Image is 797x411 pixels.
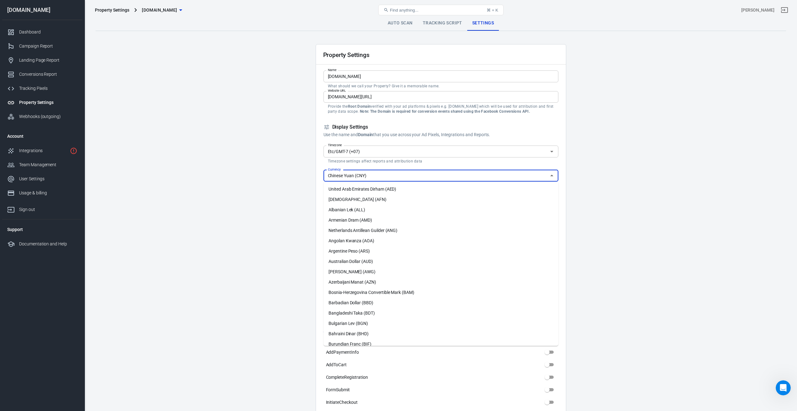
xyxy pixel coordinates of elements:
a: here [55,33,65,38]
div: AnyTrack says… [5,174,120,189]
div: Integrations [19,147,67,154]
div: Property Settings [95,7,129,13]
div: Team Management [19,162,77,168]
strong: Note: The Domain is required for conversion events shared using the Facebook Conversions API. [360,109,530,114]
div: Dashboard [19,29,77,35]
div: Campaign Report [19,43,77,49]
a: Property Settings [2,95,82,110]
button: [DOMAIN_NAME] [139,4,184,16]
textarea: Message… [5,192,120,203]
div: Do you still need help? [10,178,60,184]
input: USD [325,172,546,180]
h1: AnyTrack [30,6,53,11]
span: AddToCart [326,362,347,368]
div: Once you're up and running do let us know and we'll review your account to provide feedback / set... [10,137,98,155]
a: Integrations [2,144,82,158]
label: Currency [328,167,341,172]
strong: Root Domain [348,104,371,109]
span: FormSubmit [326,387,350,393]
button: Gif picker [20,205,25,210]
label: Timezone [328,143,342,147]
li: Bosnia-Herzegovina Convertible Mark (BAM) [323,287,558,298]
li: Argentine Peso (ARS) [323,246,558,256]
p: Use the name and that you use across your Ad Pixels, Integrations and Reports. [323,131,558,138]
div: Conversions Report [19,71,77,78]
div: User Settings [19,176,77,182]
div: ⌘ + K [487,8,498,13]
li: [PERSON_NAME] (AWG) [323,267,558,277]
div: Sign out [19,206,77,213]
div: Webhooks (outgoing) [19,113,77,120]
iframe: Intercom live chat [776,380,791,395]
label: Website URL [328,88,346,93]
h2: Property Settings [323,52,370,58]
li: Angolan Kwanza (AOA) [323,236,558,246]
div: You can see the logs . [10,33,98,39]
div: [DATE] [5,119,120,127]
img: Profile image for AnyTrack [18,3,28,13]
button: Find anything...⌘ + K [378,5,504,15]
a: Webhooks (outgoing) [2,110,82,124]
input: Your Website Name [323,70,558,82]
a: Sign out [2,200,82,217]
h5: Display Settings [323,124,558,131]
li: Netherlands Antillean Guilder (ANG) [323,225,558,236]
li: Support [2,222,82,237]
p: Provide the verified with your ad platforms & pixels e.g. [DOMAIN_NAME] which will be used for at... [328,104,554,114]
a: Campaign Report [2,39,82,53]
div: Yes, I found it. Thanks [PERSON_NAME]. I haven't officially launched it yet. There are still some... [28,79,115,110]
div: Do you still need help? [5,174,65,188]
a: Auto Scan [383,16,418,31]
div: Documentation and Help [19,241,77,247]
a: Sign out [777,3,792,18]
span: AddPaymentInfo [326,349,359,356]
button: Close [547,171,556,180]
button: go back [4,3,16,14]
a: Team Management [2,158,82,172]
div: Sure. BTW i noticed that there are alot oferrorson your dfo integration.You can see the logshere.... [5,17,103,70]
a: User Settings [2,172,82,186]
a: Usage & billing [2,186,82,200]
li: Bahraini Dinar (BHD) [323,329,558,339]
a: Tracking Script [418,16,467,31]
div: Laurent says… [5,17,120,75]
div: Thanks for letting us know. [10,131,98,137]
li: Australian Dollar (AUD) [323,256,558,267]
li: Bulgarian Lev (BGN) [323,318,558,329]
span: CompleteRegistration [326,374,368,381]
a: Landing Page Report [2,53,82,67]
a: Dashboard [2,25,82,39]
span: InitiateCheckout [326,399,358,406]
input: example.com [323,91,558,103]
li: Armenian Dram (AMD) [323,215,558,225]
li: [DEMOGRAPHIC_DATA] (AFN) [323,194,558,205]
div: Sure. BTW i noticed that there are alot of on your dfo integration. [10,21,98,33]
li: Albanian Lek (ALL) [323,205,558,215]
li: Account [2,129,82,144]
div: Property Settings [19,99,77,106]
li: United Arab Emirates Dirham (AED) [323,184,558,194]
div: Landing Page Report [19,57,77,64]
li: Barbadian Dollar (BBD) [323,298,558,308]
button: Home [109,3,121,14]
div: bin says… [5,75,120,119]
span: realcustomerfeedback.com [142,6,177,14]
div: Yes, I found it. Thanks [PERSON_NAME]. I haven't officially launched it yet. There are still some... [23,75,120,114]
div: Usage & billing [19,190,77,196]
a: Conversions Report [2,67,82,81]
button: Upload attachment [30,205,35,210]
div: Thanks for letting us know.Once you're up and running do let us know and we'll review your accoun... [5,127,103,159]
button: Send a message… [107,203,117,213]
div: Maybe these conversions are from traffic that is not tracked by anytrack or where anytrack tag ha... [10,42,98,66]
div: AnyTrack says… [5,189,120,229]
a: Tracking Pixels [2,81,82,95]
span: Find anything... [390,8,418,13]
p: Timezone settings affect reports and attribution data [328,159,554,164]
svg: 1 networks not verified yet [70,147,77,155]
label: Name [328,68,337,72]
input: UTC [325,147,546,155]
button: Open [547,147,556,156]
a: Settings [467,16,499,31]
li: Bangladeshi Taka (BDT) [323,308,558,318]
